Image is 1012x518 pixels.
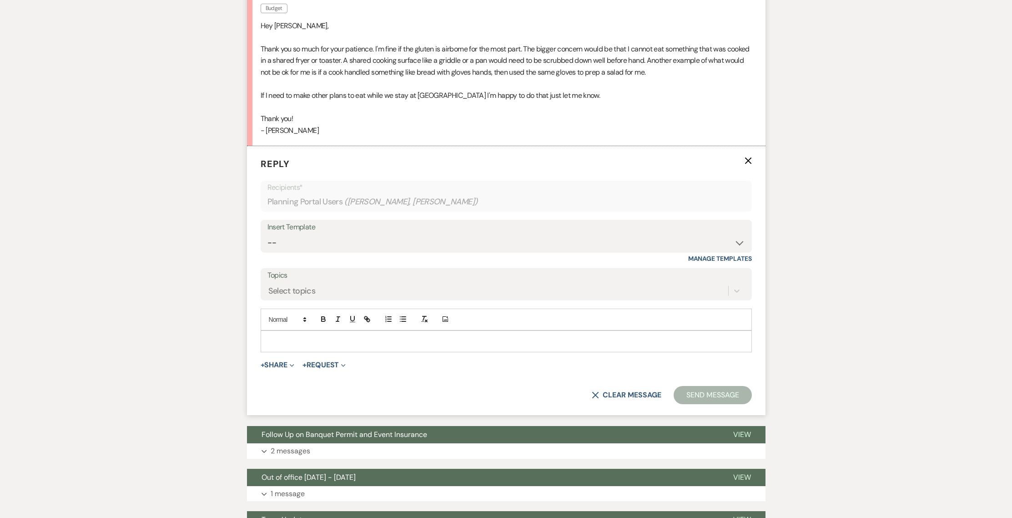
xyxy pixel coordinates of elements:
button: Out of office [DATE] - [DATE] [247,469,719,486]
button: Send Message [674,386,751,404]
div: Select topics [268,284,316,297]
div: Insert Template [267,221,745,234]
button: Follow Up on Banquet Permit and Event Insurance [247,426,719,443]
span: View [733,430,751,439]
p: - [PERSON_NAME] [261,125,752,137]
button: View [719,426,765,443]
p: Thank you! [261,113,752,125]
button: 2 messages [247,443,765,459]
span: Out of office [DATE] - [DATE] [262,472,356,482]
span: + [261,361,265,369]
div: Planning Portal Users [267,193,745,211]
a: Manage Templates [688,254,752,263]
button: 1 message [247,486,765,502]
p: Recipients* [267,182,745,193]
span: Reply [261,158,290,170]
span: Follow Up on Banquet Permit and Event Insurance [262,430,427,439]
p: 1 message [271,488,305,500]
span: View [733,472,751,482]
span: ( [PERSON_NAME], [PERSON_NAME] ) [344,196,478,208]
p: Thank you so much for your patience. I'm fine if the gluten is airborne for the most part. The bi... [261,43,752,78]
button: View [719,469,765,486]
span: + [302,361,307,369]
button: Share [261,361,295,369]
button: Clear message [592,391,661,399]
button: Request [302,361,346,369]
label: Topics [267,269,745,282]
p: If I need to make other plans to eat while we stay at [GEOGRAPHIC_DATA] I'm happy to do that just... [261,90,752,102]
span: Budget [261,4,287,13]
p: Hey [PERSON_NAME], [261,20,752,32]
p: 2 messages [271,445,310,457]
